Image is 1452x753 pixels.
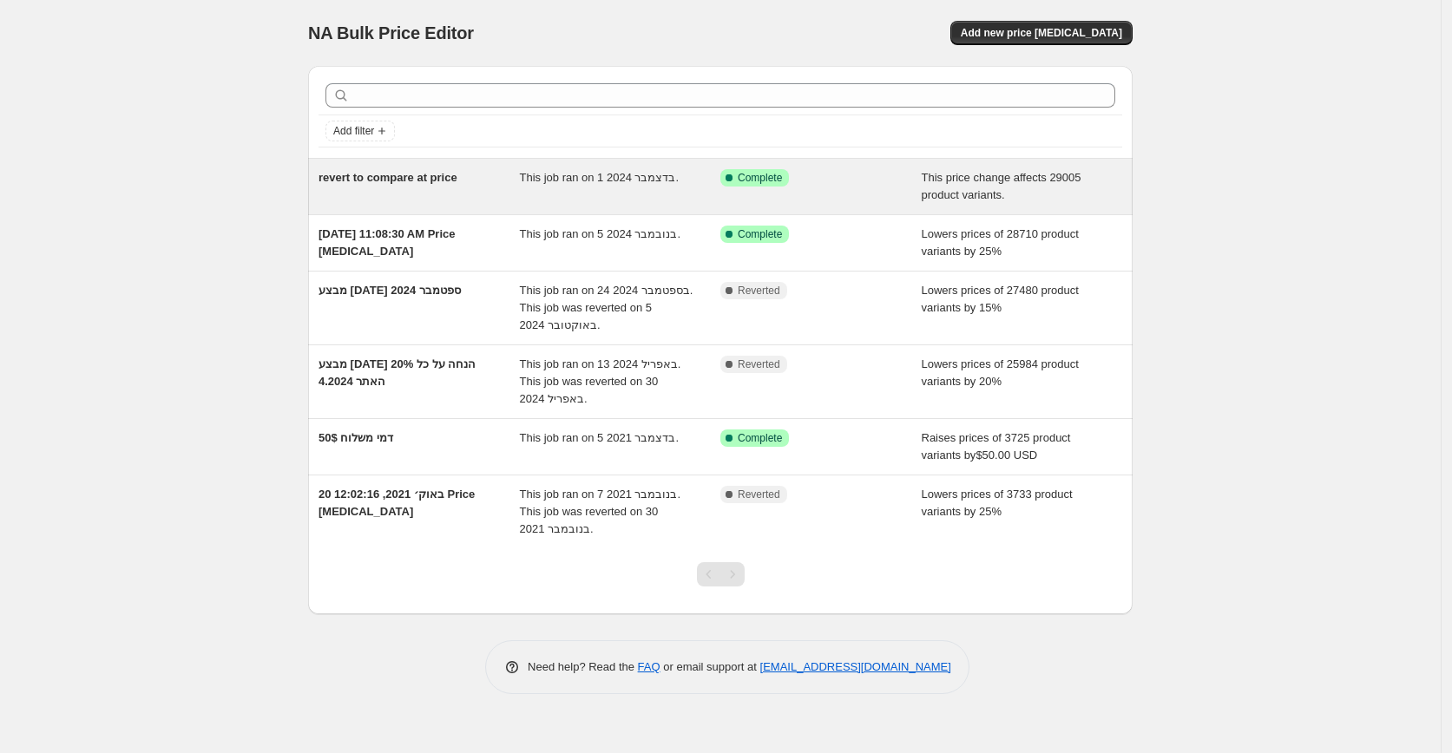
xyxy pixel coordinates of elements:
[922,488,1073,518] span: Lowers prices of 3733 product variants by 25%
[950,21,1133,45] button: Add new price [MEDICAL_DATA]
[325,121,395,141] button: Add filter
[520,171,680,184] span: This job ran on 1 בדצמבר 2024.
[638,660,660,673] a: FAQ
[738,171,782,185] span: Complete
[738,488,780,501] span: Reverted
[520,357,681,405] span: This job ran on 13 באפריל 2024. This job was reverted on 30 באפריל 2024.
[976,449,1037,462] span: $50.00 USD
[319,357,476,388] span: מבצע [DATE] 20% הנחה על כל האתר 4.2024
[922,171,1081,201] span: This price change affects 29005 product variants.
[760,660,951,673] a: [EMAIL_ADDRESS][DOMAIN_NAME]
[308,23,474,43] span: NA Bulk Price Editor
[922,227,1079,258] span: Lowers prices of 28710 product variants by 25%
[922,357,1079,388] span: Lowers prices of 25984 product variants by 20%
[738,357,780,371] span: Reverted
[520,284,693,331] span: This job ran on 24 בספטמבר 2024. This job was reverted on 5 באוקטובר 2024.
[319,431,393,444] span: דמי משלוח 50$
[520,431,680,444] span: This job ran on 5 בדצמבר 2021.
[319,284,461,297] span: מבצע [DATE] ספטמבר 2024
[660,660,760,673] span: or email support at
[738,227,782,241] span: Complete
[697,562,745,586] nav: Pagination
[922,284,1079,314] span: Lowers prices of 27480 product variants by 15%
[333,124,374,138] span: Add filter
[738,284,780,298] span: Reverted
[528,660,638,673] span: Need help? Read the
[961,26,1122,40] span: Add new price [MEDICAL_DATA]
[319,227,456,258] span: [DATE] 11:08:30 AM Price [MEDICAL_DATA]
[319,171,457,184] span: revert to compare at price
[319,488,475,518] span: 20 באוק׳ 2021, 12:02:16 Price [MEDICAL_DATA]
[738,431,782,445] span: Complete
[922,431,1071,462] span: Raises prices of 3725 product variants by
[520,488,681,535] span: This job ran on 7 בנובמבר 2021. This job was reverted on 30 בנובמבר 2021.
[520,227,681,240] span: This job ran on 5 בנובמבר 2024.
